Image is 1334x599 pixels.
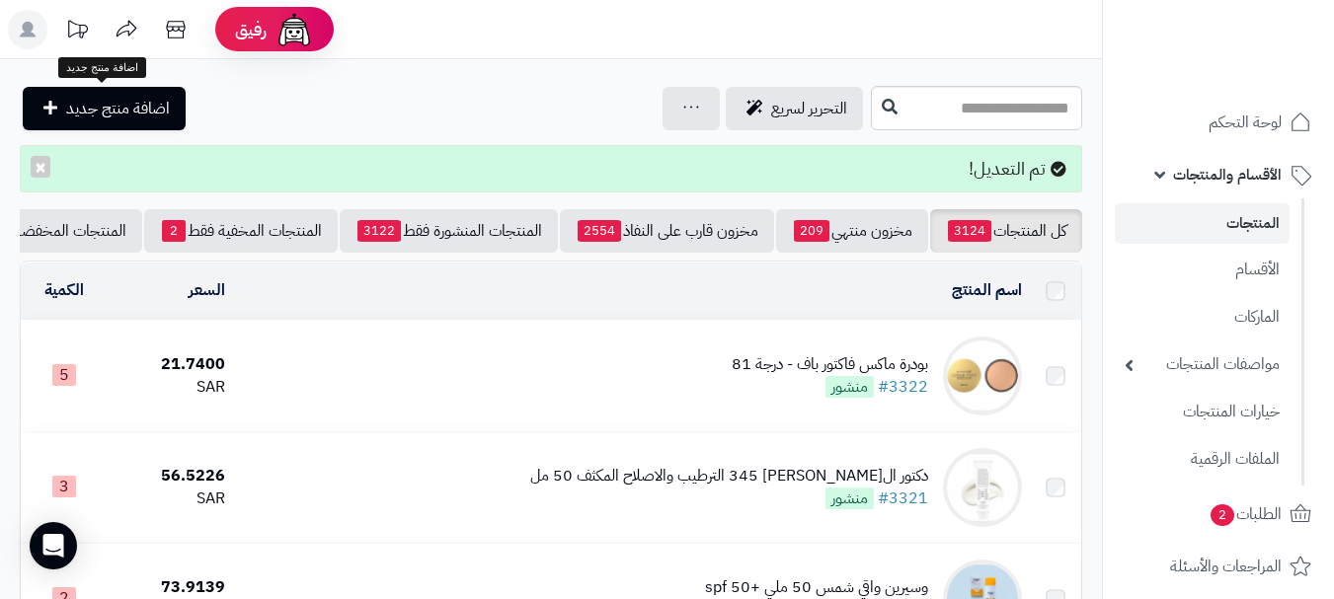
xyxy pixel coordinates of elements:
[1209,500,1282,528] span: الطلبات
[1115,490,1322,538] a: الطلبات2
[1115,203,1290,244] a: المنتجات
[878,487,928,510] a: #3321
[825,487,874,509] span: منشور
[1170,553,1282,580] span: المراجعات والأسئلة
[1115,343,1290,386] a: مواصفات المنتجات
[116,487,225,510] div: SAR
[578,220,621,242] span: 2554
[794,220,829,242] span: 209
[162,220,186,242] span: 2
[66,97,170,120] span: اضافة منتج جديد
[20,145,1082,192] div: تم التعديل!
[357,220,401,242] span: 3122
[1115,438,1290,481] a: الملفات الرقمية
[530,465,928,487] div: دكتور ال[PERSON_NAME] 345 الترطيب والاصلاح المكثف 50 مل
[1115,296,1290,338] a: الماركات
[825,376,874,398] span: منشور
[1200,55,1315,97] img: logo-2.png
[705,576,928,599] div: وسيرين واقي شمس 50 ملي +50 spf
[1209,109,1282,136] span: لوحة التحكم
[771,97,847,120] span: التحرير لسريع
[1211,504,1234,526] span: 2
[235,18,267,41] span: رفيق
[189,278,225,302] a: السعر
[560,209,774,253] a: مخزون قارب على النفاذ2554
[1115,391,1290,433] a: خيارات المنتجات
[776,209,928,253] a: مخزون منتهي209
[930,209,1082,253] a: كل المنتجات3124
[30,522,77,569] div: Open Intercom Messenger
[31,156,50,178] button: ×
[1115,543,1322,590] a: المراجعات والأسئلة
[52,476,76,497] span: 3
[58,57,146,79] div: اضافة منتج جديد
[726,87,863,130] a: التحرير لسريع
[952,278,1022,302] a: اسم المنتج
[948,220,991,242] span: 3124
[52,364,76,386] span: 5
[1173,161,1282,188] span: الأقسام والمنتجات
[275,10,314,49] img: ai-face.png
[943,448,1022,527] img: دكتور الثيا كريم 345 الترطيب والاصلاح المكثف 50 مل
[1115,249,1290,291] a: الأقسام
[340,209,558,253] a: المنتجات المنشورة فقط3122
[1115,99,1322,146] a: لوحة التحكم
[116,376,225,399] div: SAR
[116,465,225,487] div: 56.5226
[116,576,225,599] div: 73.9139
[732,353,928,376] div: بودرة ماكس فاكتور باف - درجة 81
[144,209,338,253] a: المنتجات المخفية فقط2
[116,353,225,376] div: 21.7400
[23,87,186,130] a: اضافة منتج جديد
[52,10,102,54] a: تحديثات المنصة
[943,337,1022,415] img: بودرة ماكس فاكتور باف - درجة 81
[44,278,84,302] a: الكمية
[878,375,928,399] a: #3322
